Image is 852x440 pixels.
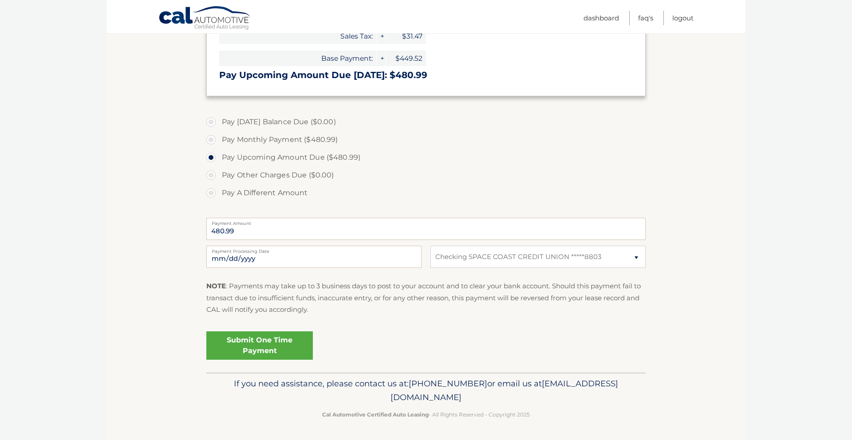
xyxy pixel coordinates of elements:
a: Submit One Time Payment [206,331,313,360]
span: $449.52 [386,51,426,66]
h3: Pay Upcoming Amount Due [DATE]: $480.99 [219,70,633,81]
p: If you need assistance, please contact us at: or email us at [212,377,640,405]
label: Payment Processing Date [206,246,422,253]
label: Pay A Different Amount [206,184,646,202]
span: + [377,51,386,66]
label: Pay [DATE] Balance Due ($0.00) [206,113,646,131]
strong: Cal Automotive Certified Auto Leasing [322,411,429,418]
strong: NOTE [206,282,226,290]
a: Cal Automotive [158,6,252,31]
span: [PHONE_NUMBER] [409,378,487,389]
p: - All Rights Reserved - Copyright 2025 [212,410,640,419]
input: Payment Amount [206,218,646,240]
span: + [377,28,386,44]
span: $31.47 [386,28,426,44]
label: Pay Upcoming Amount Due ($480.99) [206,149,646,166]
p: : Payments may take up to 3 business days to post to your account and to clear your bank account.... [206,280,646,315]
span: Sales Tax: [219,28,376,44]
a: Dashboard [584,11,619,25]
span: Base Payment: [219,51,376,66]
label: Pay Monthly Payment ($480.99) [206,131,646,149]
a: FAQ's [638,11,653,25]
input: Payment Date [206,246,422,268]
a: Logout [672,11,694,25]
label: Payment Amount [206,218,646,225]
label: Pay Other Charges Due ($0.00) [206,166,646,184]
